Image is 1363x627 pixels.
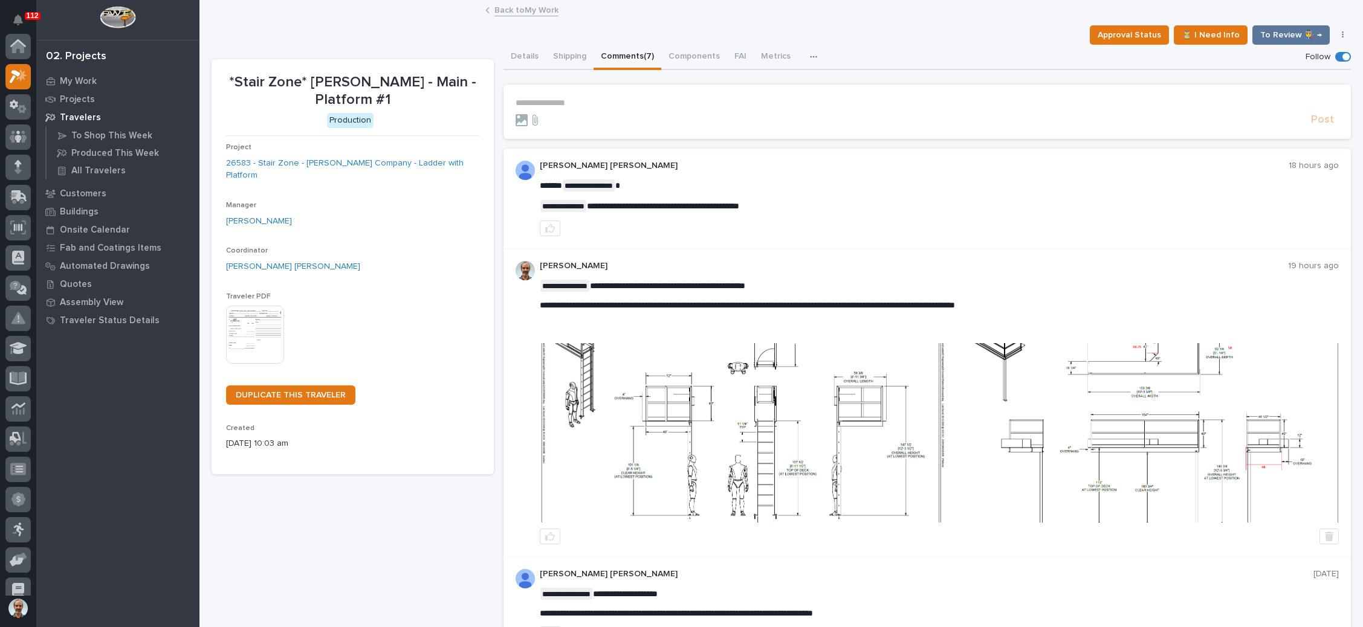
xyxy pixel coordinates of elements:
[36,72,199,90] a: My Work
[60,76,97,87] p: My Work
[1306,52,1330,62] p: Follow
[60,315,160,326] p: Traveler Status Details
[1182,28,1240,42] span: ⏳ I Need Info
[60,243,161,254] p: Fab and Coatings Items
[46,50,106,63] div: 02. Projects
[36,220,199,239] a: Onsite Calendar
[540,569,1313,579] p: [PERSON_NAME] [PERSON_NAME]
[516,261,535,280] img: AOh14GhUnP333BqRmXh-vZ-TpYZQaFVsuOFmGre8SRZf2A=s96-c
[226,247,268,254] span: Coordinator
[15,14,31,34] div: Notifications112
[226,385,355,405] a: DUPLICATE THIS TRAVELER
[1174,25,1248,45] button: ⏳ I Need Info
[516,161,535,180] img: AD_cMMRcK_lR-hunIWE1GUPcUjzJ19X9Uk7D-9skk6qMORDJB_ZroAFOMmnE07bDdh4EHUMJPuIZ72TfOWJm2e1TqCAEecOOP...
[226,437,479,450] p: [DATE] 10:03 am
[1289,161,1339,171] p: 18 hours ago
[60,112,101,123] p: Travelers
[494,2,558,16] a: Back toMy Work
[236,391,346,399] span: DUPLICATE THIS TRAVELER
[226,293,271,300] span: Traveler PDF
[60,207,99,217] p: Buildings
[1319,529,1339,544] button: Delete post
[36,275,199,293] a: Quotes
[36,184,199,202] a: Customers
[60,188,106,199] p: Customers
[47,162,199,179] a: All Travelers
[1313,569,1339,579] p: [DATE]
[36,90,199,108] a: Projects
[36,293,199,311] a: Assembly View
[540,261,1288,271] p: [PERSON_NAME]
[36,108,199,126] a: Travelers
[754,45,798,70] button: Metrics
[27,11,39,20] p: 112
[36,239,199,257] a: Fab and Coatings Items
[516,569,535,588] img: AD_cMMRcK_lR-hunIWE1GUPcUjzJ19X9Uk7D-9skk6qMORDJB_ZroAFOMmnE07bDdh4EHUMJPuIZ72TfOWJm2e1TqCAEecOOP...
[594,45,661,70] button: Comments (7)
[1260,28,1322,42] span: To Review 👨‍🏭 →
[36,257,199,275] a: Automated Drawings
[727,45,754,70] button: FAI
[60,261,150,272] p: Automated Drawings
[226,202,256,209] span: Manager
[5,596,31,621] button: users-avatar
[226,74,479,109] p: *Stair Zone* [PERSON_NAME] - Main - Platform #1
[540,220,560,236] button: like this post
[1252,25,1330,45] button: To Review 👨‍🏭 →
[503,45,546,70] button: Details
[60,279,92,290] p: Quotes
[226,215,292,228] a: [PERSON_NAME]
[226,260,360,273] a: [PERSON_NAME] [PERSON_NAME]
[546,45,594,70] button: Shipping
[1306,113,1339,127] button: Post
[327,113,374,128] div: Production
[1090,25,1169,45] button: Approval Status
[71,148,159,159] p: Produced This Week
[36,202,199,220] a: Buildings
[1311,113,1334,127] span: Post
[60,225,130,236] p: Onsite Calendar
[226,425,254,432] span: Created
[71,166,126,176] p: All Travelers
[661,45,727,70] button: Components
[226,157,479,182] a: 26583 - Stair Zone - [PERSON_NAME] Company - Ladder with Platform
[60,297,123,308] p: Assembly View
[5,7,31,33] button: Notifications
[1288,261,1339,271] p: 19 hours ago
[47,144,199,161] a: Produced This Week
[47,127,199,144] a: To Shop This Week
[60,94,95,105] p: Projects
[36,311,199,329] a: Traveler Status Details
[226,144,251,151] span: Project
[540,529,560,544] button: like this post
[71,130,152,141] p: To Shop This Week
[1098,28,1161,42] span: Approval Status
[540,161,1289,171] p: [PERSON_NAME] [PERSON_NAME]
[100,6,135,28] img: Workspace Logo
